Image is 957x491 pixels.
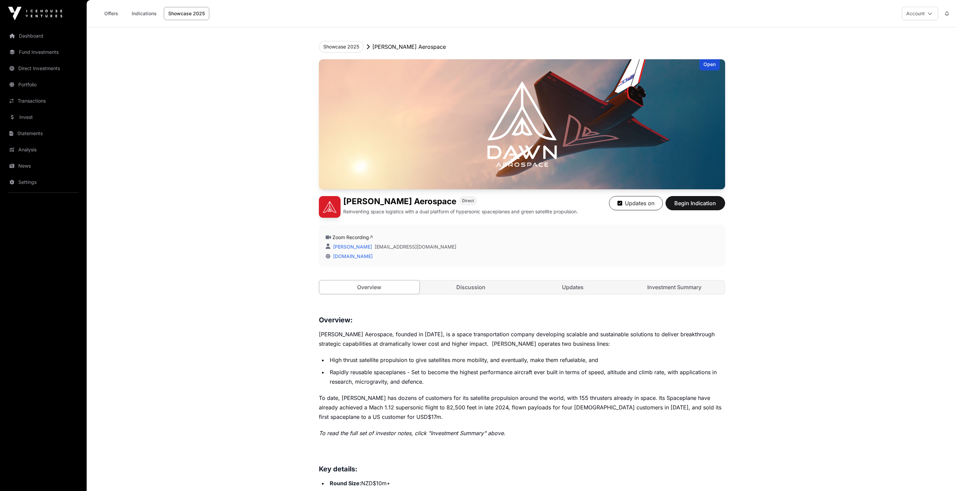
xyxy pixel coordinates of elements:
nav: Tabs [319,280,725,294]
a: Showcase 2025 [164,7,209,20]
h3: Key details: [319,464,725,474]
a: Updates [523,280,623,294]
img: Dawn Aerospace [319,196,341,218]
img: Icehouse Ventures Logo [8,7,62,20]
button: Showcase 2025 [319,41,364,52]
a: News [5,158,81,173]
button: Account [902,7,938,20]
a: Portfolio [5,77,81,92]
h3: Overview: [319,315,725,325]
a: Overview [319,280,420,294]
a: Settings [5,175,81,190]
a: Indications [127,7,161,20]
a: Analysis [5,142,81,157]
div: Open [699,59,720,70]
a: Offers [97,7,125,20]
li: Rapidly reusable spaceplanes - Set to become the highest performance aircraft ever built in terms... [328,367,725,386]
a: Zoom Recording [332,234,373,240]
iframe: Chat Widget [923,458,957,491]
img: Dawn Aerospace [319,59,725,189]
button: Begin Indication [666,196,725,210]
em: To read the full set of investor notes, click "Investment Summary" above. [319,430,505,436]
li: NZD$10m+ [328,478,725,488]
a: [DOMAIN_NAME] [330,253,373,259]
a: Statements [5,126,81,141]
p: [PERSON_NAME] Aerospace [372,43,446,51]
a: Begin Indication [666,203,725,210]
a: Transactions [5,93,81,108]
a: Discussion [421,280,521,294]
p: [PERSON_NAME] Aerospace, founded in [DATE], is a space transportation company developing scalable... [319,329,725,348]
a: Direct Investments [5,61,81,76]
a: [PERSON_NAME] [332,244,372,250]
a: [EMAIL_ADDRESS][DOMAIN_NAME] [375,243,456,250]
a: Fund Investments [5,45,81,60]
strong: Round Size: [330,480,361,487]
p: To date, [PERSON_NAME] has dozens of customers for its satellite propulsion around the world, wit... [319,393,725,422]
span: Direct [462,198,474,204]
button: Updates on [609,196,663,210]
h1: [PERSON_NAME] Aerospace [343,196,456,207]
span: Begin Indication [674,199,717,207]
li: High thrust satellite propulsion to give satellites more mobility, and eventually, make them refu... [328,355,725,365]
a: Investment Summary [624,280,725,294]
a: Dashboard [5,28,81,43]
a: Invest [5,110,81,125]
p: Reinventing space logistics with a dual platform of hypersonic spaceplanes and green satellite pr... [343,208,578,215]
